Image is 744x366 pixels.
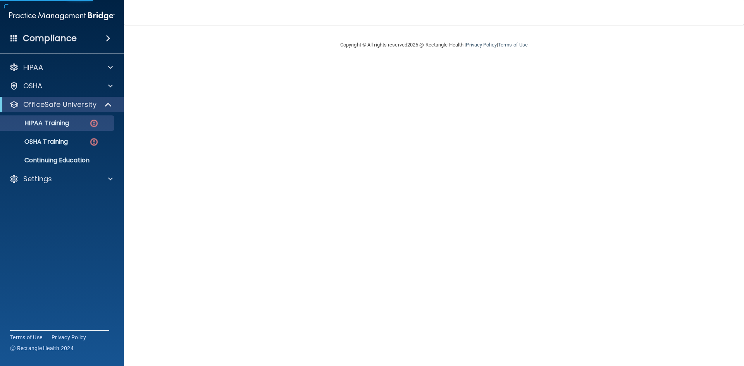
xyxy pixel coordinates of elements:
[9,174,113,184] a: Settings
[9,100,112,109] a: OfficeSafe University
[10,333,42,341] a: Terms of Use
[5,119,69,127] p: HIPAA Training
[23,63,43,72] p: HIPAA
[23,81,43,91] p: OSHA
[9,63,113,72] a: HIPAA
[23,174,52,184] p: Settings
[9,8,115,24] img: PMB logo
[23,100,96,109] p: OfficeSafe University
[10,344,74,352] span: Ⓒ Rectangle Health 2024
[498,42,528,48] a: Terms of Use
[5,138,68,146] p: OSHA Training
[89,119,99,128] img: danger-circle.6113f641.png
[52,333,86,341] a: Privacy Policy
[9,81,113,91] a: OSHA
[23,33,77,44] h4: Compliance
[293,33,575,57] div: Copyright © All rights reserved 2025 @ Rectangle Health | |
[89,137,99,147] img: danger-circle.6113f641.png
[5,156,111,164] p: Continuing Education
[466,42,496,48] a: Privacy Policy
